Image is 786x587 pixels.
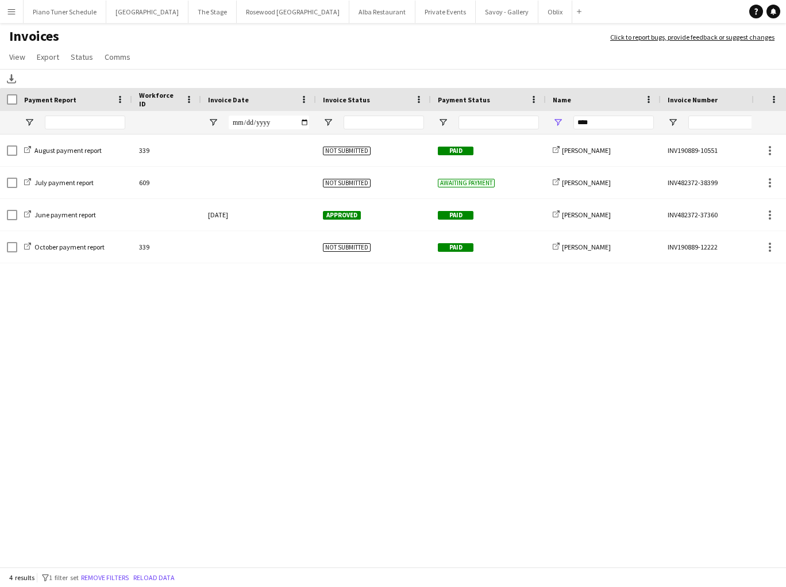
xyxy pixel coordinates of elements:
div: [DATE] [201,199,316,231]
app-action-btn: Download [5,72,18,86]
a: July payment report [24,178,94,187]
div: 339 [132,135,201,166]
button: Open Filter Menu [668,117,678,128]
div: 339 [132,231,201,263]
button: Alba Restaurant [349,1,415,23]
span: Payment Report [24,95,76,104]
input: Payment Report Filter Input [45,116,125,129]
span: [PERSON_NAME] [562,210,611,219]
a: Click to report bugs, provide feedback or suggest changes [610,32,775,43]
span: Not submitted [323,179,371,187]
a: June payment report [24,210,96,219]
a: Comms [100,49,135,64]
span: Invoice Status [323,95,370,104]
button: Savoy - Gallery [476,1,538,23]
a: August payment report [24,146,102,155]
span: Name [553,95,571,104]
span: Not submitted [323,243,371,252]
span: Invoice Number [668,95,718,104]
span: October payment report [34,243,105,251]
span: [PERSON_NAME] [562,178,611,187]
div: 609 [132,167,201,198]
button: Private Events [415,1,476,23]
button: Open Filter Menu [24,117,34,128]
span: [PERSON_NAME] [562,243,611,251]
button: Rosewood [GEOGRAPHIC_DATA] [237,1,349,23]
div: INV482372-38399 [661,167,776,198]
span: July payment report [34,178,94,187]
button: Remove filters [79,571,131,584]
span: Workforce ID [139,91,180,108]
div: INV190889-12222 [661,231,776,263]
a: Export [32,49,64,64]
span: Export [37,52,59,62]
button: Open Filter Menu [438,117,448,128]
span: Payment Status [438,95,490,104]
span: View [9,52,25,62]
button: [GEOGRAPHIC_DATA] [106,1,188,23]
a: October payment report [24,243,105,251]
span: [PERSON_NAME] [562,146,611,155]
input: Invoice Status Filter Input [344,116,424,129]
span: Invoice Date [208,95,249,104]
span: 1 filter set [49,573,79,582]
span: Approved [323,211,361,220]
button: Open Filter Menu [323,117,333,128]
input: Invoice Number Filter Input [688,116,769,129]
span: Paid [438,243,473,252]
span: Paid [438,147,473,155]
button: Open Filter Menu [553,117,563,128]
span: Awaiting payment [438,179,495,187]
span: Status [71,52,93,62]
input: Name Filter Input [573,116,654,129]
button: Open Filter Menu [208,117,218,128]
a: View [5,49,30,64]
div: INV482372-37360 [661,199,776,231]
span: August payment report [34,146,102,155]
button: Reload data [131,571,177,584]
span: Paid [438,211,473,220]
div: INV190889-10551 [661,135,776,166]
button: Oblix [538,1,572,23]
input: Invoice Date Filter Input [229,116,309,129]
button: The Stage [188,1,237,23]
span: Comms [105,52,130,62]
button: Piano Tuner Schedule [24,1,106,23]
span: Not submitted [323,147,371,155]
a: Status [66,49,98,64]
span: June payment report [34,210,96,219]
